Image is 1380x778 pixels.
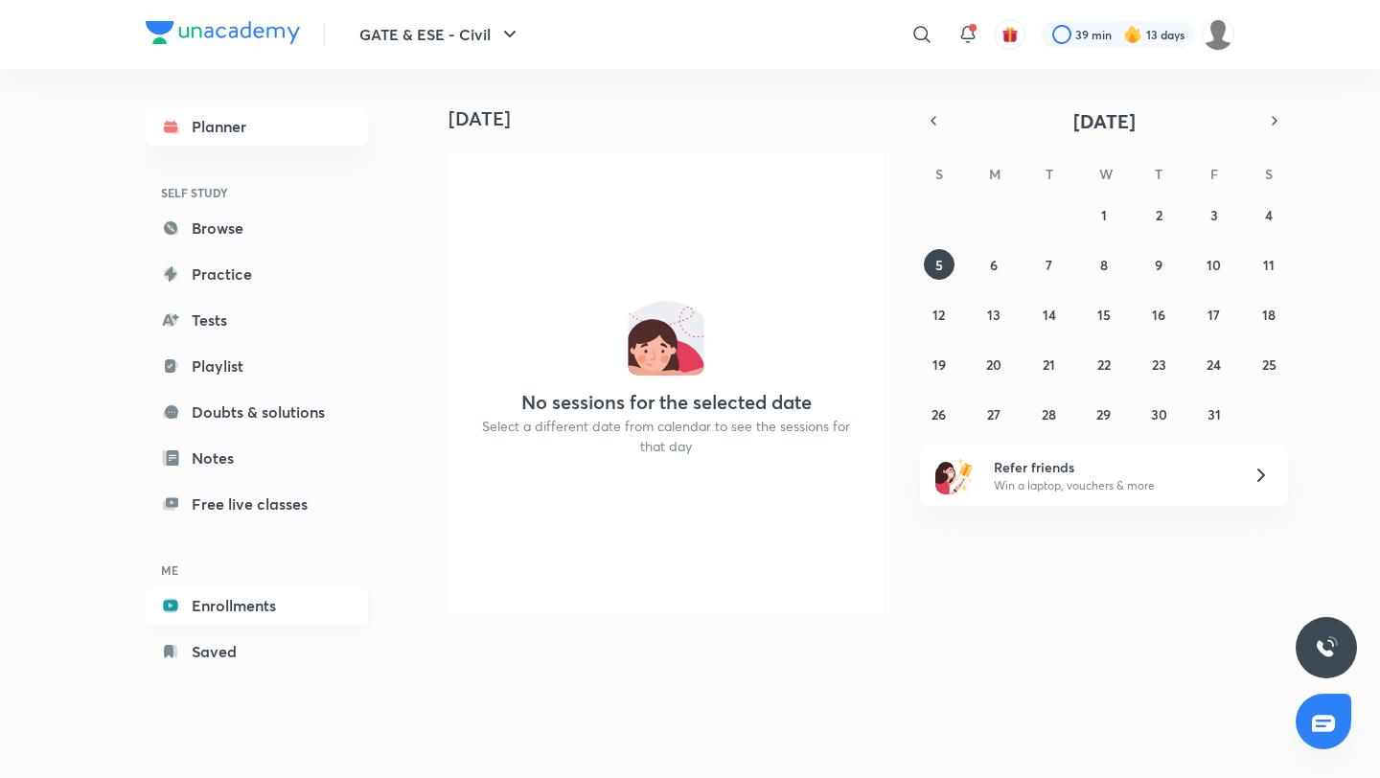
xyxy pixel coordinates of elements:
[448,107,899,130] h4: [DATE]
[989,165,1000,183] abbr: Monday
[935,456,974,494] img: referral
[1155,165,1162,183] abbr: Thursday
[1210,165,1218,183] abbr: Friday
[987,306,1000,324] abbr: October 13, 2025
[146,554,368,586] h6: ME
[924,399,954,429] button: October 26, 2025
[1265,165,1273,183] abbr: Saturday
[146,393,368,431] a: Doubts & solutions
[978,399,1009,429] button: October 27, 2025
[947,107,1261,134] button: [DATE]
[1262,306,1276,324] abbr: October 18, 2025
[146,347,368,385] a: Playlist
[348,15,533,54] button: GATE & ESE - Civil
[924,249,954,280] button: October 5, 2025
[1253,299,1284,330] button: October 18, 2025
[1143,249,1174,280] button: October 9, 2025
[1207,256,1221,274] abbr: October 10, 2025
[1156,206,1162,224] abbr: October 2, 2025
[146,209,368,247] a: Browse
[146,439,368,477] a: Notes
[1253,349,1284,379] button: October 25, 2025
[1043,306,1056,324] abbr: October 14, 2025
[1265,206,1273,224] abbr: October 4, 2025
[1199,349,1230,379] button: October 24, 2025
[1207,355,1221,374] abbr: October 24, 2025
[146,255,368,293] a: Practice
[628,299,704,376] img: No events
[1199,299,1230,330] button: October 17, 2025
[1089,199,1119,230] button: October 1, 2025
[1207,405,1221,423] abbr: October 31, 2025
[1096,405,1111,423] abbr: October 29, 2025
[1210,206,1218,224] abbr: October 3, 2025
[1199,249,1230,280] button: October 10, 2025
[935,165,943,183] abbr: Sunday
[521,391,812,414] h4: No sessions for the selected date
[146,485,368,523] a: Free live classes
[978,349,1009,379] button: October 20, 2025
[471,416,861,456] p: Select a different date from calendar to see the sessions for that day
[1100,256,1108,274] abbr: October 8, 2025
[146,21,300,44] img: Company Logo
[931,405,946,423] abbr: October 26, 2025
[146,632,368,671] a: Saved
[995,19,1025,50] button: avatar
[1042,405,1056,423] abbr: October 28, 2025
[1315,636,1338,659] img: ttu
[924,349,954,379] button: October 19, 2025
[1202,18,1234,51] img: Rahul KD
[1262,355,1276,374] abbr: October 25, 2025
[1155,256,1162,274] abbr: October 9, 2025
[1143,399,1174,429] button: October 30, 2025
[1001,26,1019,43] img: avatar
[1101,206,1107,224] abbr: October 1, 2025
[146,176,368,209] h6: SELF STUDY
[1089,249,1119,280] button: October 8, 2025
[1253,199,1284,230] button: October 4, 2025
[1143,299,1174,330] button: October 16, 2025
[1034,299,1065,330] button: October 14, 2025
[1034,399,1065,429] button: October 28, 2025
[1043,355,1055,374] abbr: October 21, 2025
[1253,249,1284,280] button: October 11, 2025
[1099,165,1113,183] abbr: Wednesday
[1199,399,1230,429] button: October 31, 2025
[146,21,300,49] a: Company Logo
[1152,306,1165,324] abbr: October 16, 2025
[1089,349,1119,379] button: October 22, 2025
[1073,108,1136,134] span: [DATE]
[1046,165,1053,183] abbr: Tuesday
[146,107,368,146] a: Planner
[978,249,1009,280] button: October 6, 2025
[994,477,1230,494] p: Win a laptop, vouchers & more
[932,355,946,374] abbr: October 19, 2025
[994,457,1230,477] h6: Refer friends
[978,299,1009,330] button: October 13, 2025
[924,299,954,330] button: October 12, 2025
[932,306,945,324] abbr: October 12, 2025
[1199,199,1230,230] button: October 3, 2025
[1089,299,1119,330] button: October 15, 2025
[1089,399,1119,429] button: October 29, 2025
[987,405,1000,423] abbr: October 27, 2025
[1097,306,1111,324] abbr: October 15, 2025
[935,256,943,274] abbr: October 5, 2025
[1263,256,1275,274] abbr: October 11, 2025
[146,586,368,625] a: Enrollments
[1207,306,1220,324] abbr: October 17, 2025
[1143,349,1174,379] button: October 23, 2025
[146,301,368,339] a: Tests
[1151,405,1167,423] abbr: October 30, 2025
[1152,355,1166,374] abbr: October 23, 2025
[1123,25,1142,44] img: streak
[1097,355,1111,374] abbr: October 22, 2025
[990,256,998,274] abbr: October 6, 2025
[1034,249,1065,280] button: October 7, 2025
[1034,349,1065,379] button: October 21, 2025
[1046,256,1052,274] abbr: October 7, 2025
[1143,199,1174,230] button: October 2, 2025
[986,355,1001,374] abbr: October 20, 2025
